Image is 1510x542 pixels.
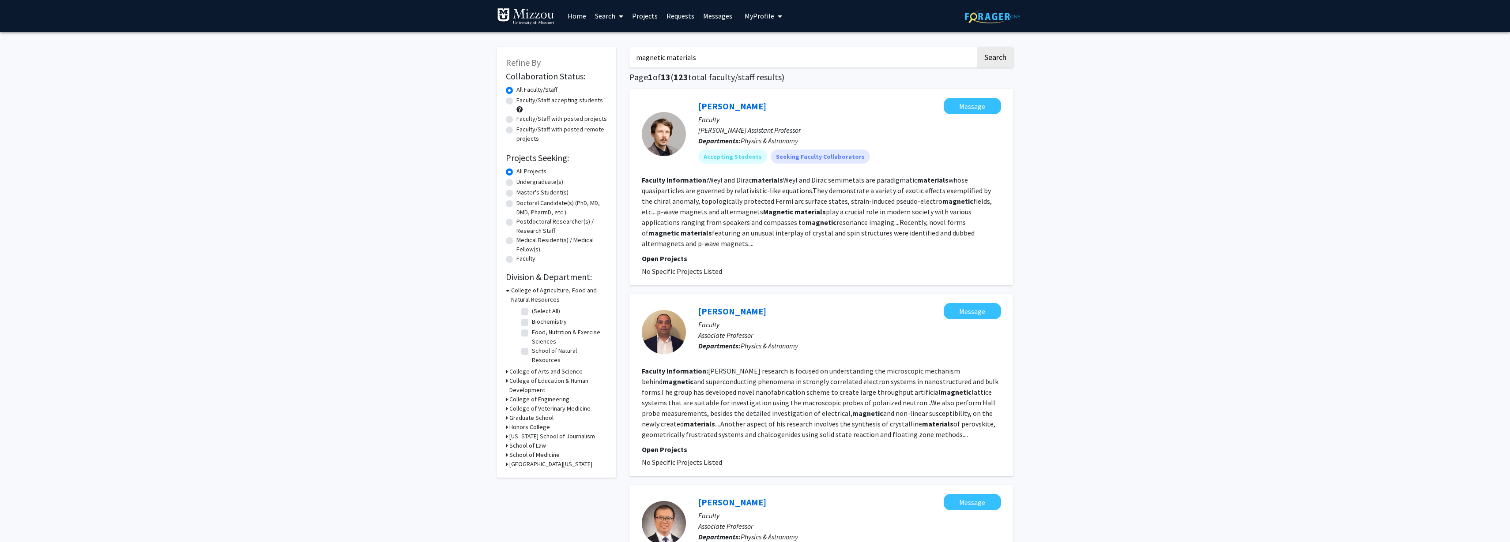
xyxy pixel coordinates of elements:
[648,228,679,237] b: magnetic
[642,458,722,467] span: No Specific Projects Listed
[516,114,607,123] label: Faculty/Staff with posted projects
[532,328,605,346] label: Food, Nutrition & Exercise Sciences
[516,254,535,263] label: Faculty
[771,150,870,164] mat-chip: Seeking Faculty Collaborators
[509,395,569,404] h3: College of Engineering
[516,125,607,143] label: Faculty/Staff with posted remote projects
[741,532,798,541] span: Physics & Astronomy
[628,0,662,31] a: Projects
[752,176,783,184] b: materials
[944,98,1001,114] button: Message Pavlo Sukhachov
[922,419,953,428] b: materials
[763,207,793,216] b: Magnetic
[965,10,1020,23] img: ForagerOne Logo
[795,207,826,216] b: materials
[506,272,607,282] h2: Division & Department:
[745,11,774,20] span: My Profile
[642,444,1001,455] p: Open Projects
[648,71,653,82] span: 1
[977,47,1013,67] button: Search
[509,404,591,413] h3: College of Veterinary Medicine
[506,57,541,68] span: Refine By
[509,432,595,441] h3: [US_STATE] School of Journalism
[629,47,976,67] input: Search Keywords
[642,267,722,276] span: No Specific Projects Listed
[497,8,554,26] img: University of Missouri Logo
[698,510,1001,521] p: Faculty
[532,317,567,326] label: Biochemistry
[942,197,973,206] b: magnetic
[681,228,712,237] b: materials
[741,136,798,145] span: Physics & Astronomy
[509,413,554,422] h3: Graduate School
[516,177,563,187] label: Undergraduate(s)
[698,319,1001,330] p: Faculty
[941,388,972,396] b: magnetic
[698,330,1001,340] p: Associate Professor
[516,217,607,235] label: Postdoctoral Researcher(s) / Research Staff
[509,422,550,432] h3: Honors College
[684,419,715,428] b: materials
[944,494,1001,510] button: Message Guang Bian
[662,0,699,31] a: Requests
[698,150,767,164] mat-chip: Accepting Students
[506,153,607,163] h2: Projects Seeking:
[506,71,607,82] h2: Collaboration Status:
[698,101,766,112] a: [PERSON_NAME]
[7,502,38,535] iframe: Chat
[674,71,688,82] span: 123
[852,409,883,418] b: magnetic
[516,235,607,254] label: Medical Resident(s) / Medical Fellow(s)
[642,176,708,184] b: Faculty Information:
[698,125,1001,135] p: [PERSON_NAME] Assistant Professor
[944,303,1001,319] button: Message Deepak Singh
[698,306,766,317] a: [PERSON_NAME]
[642,366,998,439] fg-read-more: [PERSON_NAME] research is focused on understanding the microscopic mechanism behind and supercond...
[642,176,992,248] fg-read-more: Weyl and Dirac Weyl and Dirac semimetals are paradigmatic whose quasiparticles are governed by re...
[516,167,546,176] label: All Projects
[642,366,708,375] b: Faculty Information:
[663,377,693,386] b: magnetic
[661,71,670,82] span: 13
[917,176,949,184] b: materials
[509,450,560,460] h3: School of Medicine
[698,136,741,145] b: Departments:
[516,188,569,197] label: Master's Student(s)
[516,96,603,105] label: Faculty/Staff accepting students
[509,441,546,450] h3: School of Law
[532,346,605,365] label: School of Natural Resources
[698,532,741,541] b: Departments:
[532,307,560,316] label: (Select All)
[698,341,741,350] b: Departments:
[509,460,592,469] h3: [GEOGRAPHIC_DATA][US_STATE]
[698,497,766,508] a: [PERSON_NAME]
[509,376,607,395] h3: College of Education & Human Development
[511,286,607,304] h3: College of Agriculture, Food and Natural Resources
[509,367,583,376] h3: College of Arts and Science
[806,218,836,227] b: magnetic
[698,521,1001,531] p: Associate Professor
[516,198,607,217] label: Doctoral Candidate(s) (PhD, MD, DMD, PharmD, etc.)
[698,114,1001,125] p: Faculty
[741,341,798,350] span: Physics & Astronomy
[699,0,737,31] a: Messages
[629,72,1013,82] h1: Page of ( total faculty/staff results)
[563,0,591,31] a: Home
[516,85,557,94] label: All Faculty/Staff
[591,0,628,31] a: Search
[642,253,1001,264] p: Open Projects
